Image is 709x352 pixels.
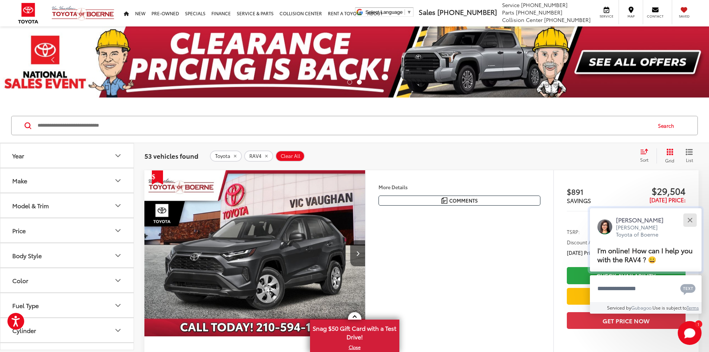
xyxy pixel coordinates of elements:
[0,193,134,218] button: Model & TrimModel & Trim
[567,196,591,204] span: SAVINGS
[649,196,686,204] span: [DATE] Price:
[502,9,514,16] span: Parts
[114,276,122,285] div: Color
[210,150,242,162] button: remove Toyota
[12,302,39,309] div: Fuel Type
[441,197,447,204] img: Comments
[567,288,686,305] a: Value Your Trade
[657,148,680,163] button: Grid View
[686,157,693,163] span: List
[0,143,134,168] button: YearYear
[680,283,696,295] svg: Text
[567,228,580,235] span: TSRP:
[567,238,609,246] span: Discount Amount:
[567,312,686,329] button: Get Price Now
[567,249,597,256] span: [DATE] Price:
[114,301,122,310] div: Fuel Type
[623,14,639,19] span: Map
[616,224,671,238] p: [PERSON_NAME] Toyota of Boerne
[687,304,699,311] a: Terms
[567,267,686,284] a: Check Availability
[631,304,652,311] a: Gubagoo.
[114,201,122,210] div: Model & Trim
[144,170,366,336] div: 2025 Toyota RAV4 LE 0
[678,280,698,297] button: Chat with SMS
[0,168,134,193] button: MakeMake
[652,304,687,311] span: Use is subject to
[51,6,115,21] img: Vic Vaughan Toyota of Boerne
[114,176,122,185] div: Make
[215,153,230,159] span: Toyota
[114,151,122,160] div: Year
[0,293,134,317] button: Fuel TypeFuel Type
[697,322,699,326] span: 1
[114,326,122,335] div: Cylinder
[311,320,399,343] span: Snag $50 Gift Card with a Test Drive!
[502,1,520,9] span: Service
[676,14,692,19] span: Saved
[616,216,671,224] p: [PERSON_NAME]
[449,197,478,204] span: Comments
[12,327,36,334] div: Cylinder
[590,208,702,314] div: Close[PERSON_NAME][PERSON_NAME] Toyota of BoerneI'm online! How can I help you with the RAV4 ? 😀T...
[407,9,412,15] span: ▼
[379,184,540,190] h4: More Details
[544,16,591,23] span: [PHONE_NUMBER]
[437,7,497,17] span: [PHONE_NUMBER]
[12,252,42,259] div: Body Style
[114,226,122,235] div: Price
[37,117,651,134] input: Search by Make, Model, or Keyword
[365,9,412,15] a: Select Language​
[640,156,648,163] span: Sort
[12,177,27,184] div: Make
[682,212,698,228] button: Close
[152,170,163,184] span: Get Price Drop Alert
[607,304,631,311] span: Serviced by
[144,170,366,337] img: 2025 Toyota RAV4 LE
[0,268,134,292] button: ColorColor
[379,196,540,206] button: Comments
[502,16,543,23] span: Collision Center
[567,186,626,197] span: $891
[665,157,674,164] span: Grid
[597,245,693,264] span: I'm online! How can I help you with the RAV4 ? 😀
[0,218,134,242] button: PricePrice
[636,148,657,163] button: Select sort value
[12,277,28,284] div: Color
[365,9,403,15] span: Select Language
[516,9,562,16] span: [PHONE_NUMBER]
[590,275,702,302] textarea: Type your message
[114,251,122,260] div: Body Style
[144,151,198,160] span: 53 vehicles found
[0,243,134,267] button: Body StyleBody Style
[647,14,664,19] span: Contact
[680,148,699,163] button: List View
[598,14,615,19] span: Service
[12,227,26,234] div: Price
[244,150,273,162] button: remove RAV4
[0,318,134,342] button: CylinderCylinder
[626,185,686,196] span: $29,504
[249,153,262,159] span: RAV4
[12,202,49,209] div: Model & Trim
[678,321,702,345] svg: Start Chat
[678,321,702,345] button: Toggle Chat Window
[615,204,638,218] button: Less
[350,240,365,266] button: Next image
[521,1,568,9] span: [PHONE_NUMBER]
[144,170,366,336] a: 2025 Toyota RAV4 LE2025 Toyota RAV4 LE2025 Toyota RAV4 LE2025 Toyota RAV4 LE
[419,7,435,17] span: Sales
[651,116,685,135] button: Search
[281,153,300,159] span: Clear All
[12,152,24,159] div: Year
[275,150,305,162] button: Clear All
